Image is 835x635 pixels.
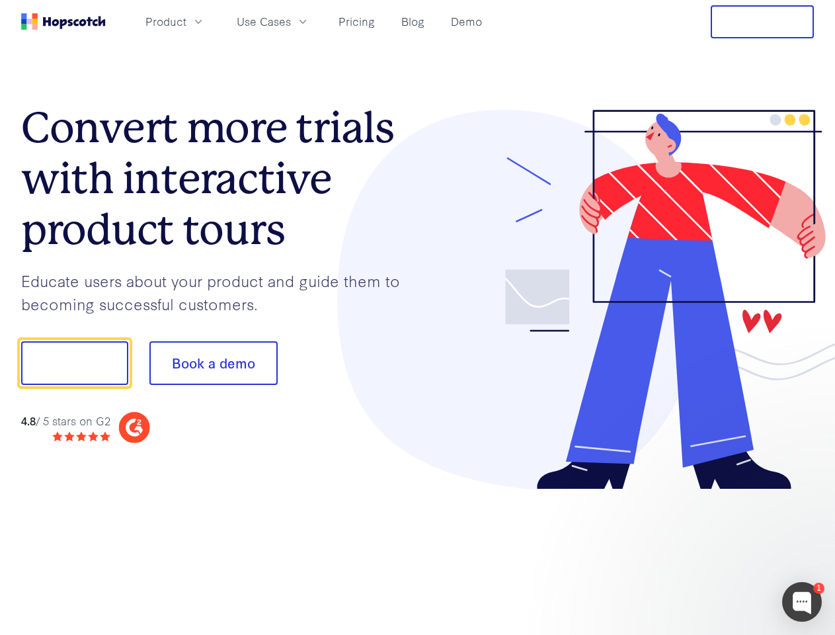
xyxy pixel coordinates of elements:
a: Demo [446,11,487,32]
button: Book a demo [149,341,278,385]
button: Free Trial [711,5,814,38]
span: Use Cases [237,13,291,30]
a: Pricing [333,11,380,32]
a: Blog [396,11,430,32]
div: 1 [813,583,824,594]
span: Product [145,13,186,30]
a: Home [21,13,106,30]
p: Educate users about your product and guide them to becoming successful customers. [21,269,418,315]
div: / 5 stars on G2 [21,413,110,429]
strong: 4.8 [21,413,36,428]
button: Product [138,11,213,32]
button: Use Cases [229,11,317,32]
h1: Convert more trials with interactive product tours [21,103,418,255]
button: Show me! [21,341,128,385]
